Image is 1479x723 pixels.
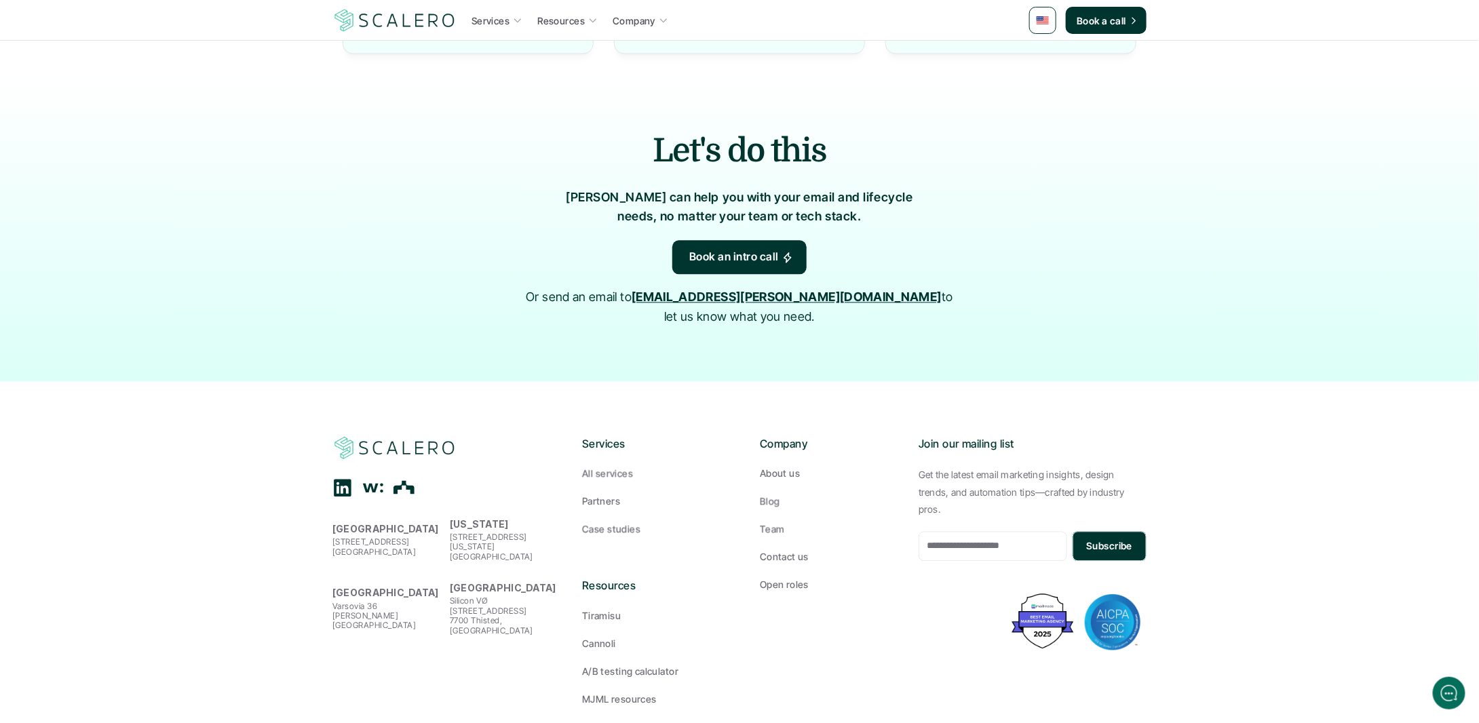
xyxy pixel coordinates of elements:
[582,466,719,480] a: All services
[582,466,633,480] p: All services
[519,288,960,327] p: Or send an email to to let us know what you need.
[450,596,560,636] p: Silicon VØ [STREET_ADDRESS] 7700 Thisted, [GEOGRAPHIC_DATA]
[113,474,172,483] span: We run on Gist
[760,494,780,508] p: Blog
[613,14,655,28] p: Company
[582,664,678,678] p: A/B testing calculator
[1066,7,1147,34] a: Book a call
[537,14,585,28] p: Resources
[1077,14,1126,28] p: Book a call
[332,8,457,33] a: Scalero company logotype
[760,466,897,480] a: About us
[1073,531,1147,561] button: Subscribe
[1086,539,1132,553] p: Subscribe
[582,522,719,536] a: Case studies
[760,466,800,480] p: About us
[582,692,657,706] p: MJML resources
[760,522,785,536] p: Team
[332,435,457,460] a: Scalero company logotype
[582,608,621,623] p: Tiramisu
[582,577,719,595] p: Resources
[582,522,640,536] p: Case studies
[689,248,779,266] p: Book an intro call
[760,577,809,591] p: Open roles
[582,494,620,508] p: Partners
[760,435,897,453] p: Company
[472,14,510,28] p: Services
[450,582,556,593] strong: [GEOGRAPHIC_DATA]
[582,435,719,453] p: Services
[760,522,897,536] a: Team
[11,87,261,116] button: New conversation
[919,435,1147,453] p: Join our mailing list
[582,664,719,678] a: A/B testing calculator
[760,577,897,591] a: Open roles
[332,7,457,33] img: Scalero company logotype
[582,494,719,508] a: Partners
[550,188,929,227] p: [PERSON_NAME] can help you with your email and lifecycle needs, no matter your team or tech stack.
[88,96,163,107] span: New conversation
[632,290,942,304] a: [EMAIL_ADDRESS][PERSON_NAME][DOMAIN_NAME]
[672,240,807,274] a: Book an intro call
[582,636,719,650] a: Cannoli
[332,523,439,534] strong: [GEOGRAPHIC_DATA]
[582,636,616,650] p: Cannoli
[760,494,897,508] a: Blog
[387,128,1092,174] h2: Let's do this
[332,587,439,598] strong: [GEOGRAPHIC_DATA]
[582,608,719,623] a: Tiramisu
[332,435,457,461] img: Scalero company logotype
[450,532,560,562] p: [STREET_ADDRESS] [US_STATE][GEOGRAPHIC_DATA]
[582,692,719,706] a: MJML resources
[919,466,1147,517] p: Get the latest email marketing insights, design trends, and automation tips—crafted by industry p...
[760,549,809,564] p: Contact us
[332,537,443,557] p: [STREET_ADDRESS] [GEOGRAPHIC_DATA]
[1433,677,1465,709] iframe: gist-messenger-bubble-iframe
[760,549,897,564] a: Contact us
[1009,590,1077,652] img: Best Email Marketing Agency 2025 - Recognized by Mailmodo
[332,602,443,631] p: Varsovia 36 [PERSON_NAME] [GEOGRAPHIC_DATA]
[450,518,509,530] strong: [US_STATE]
